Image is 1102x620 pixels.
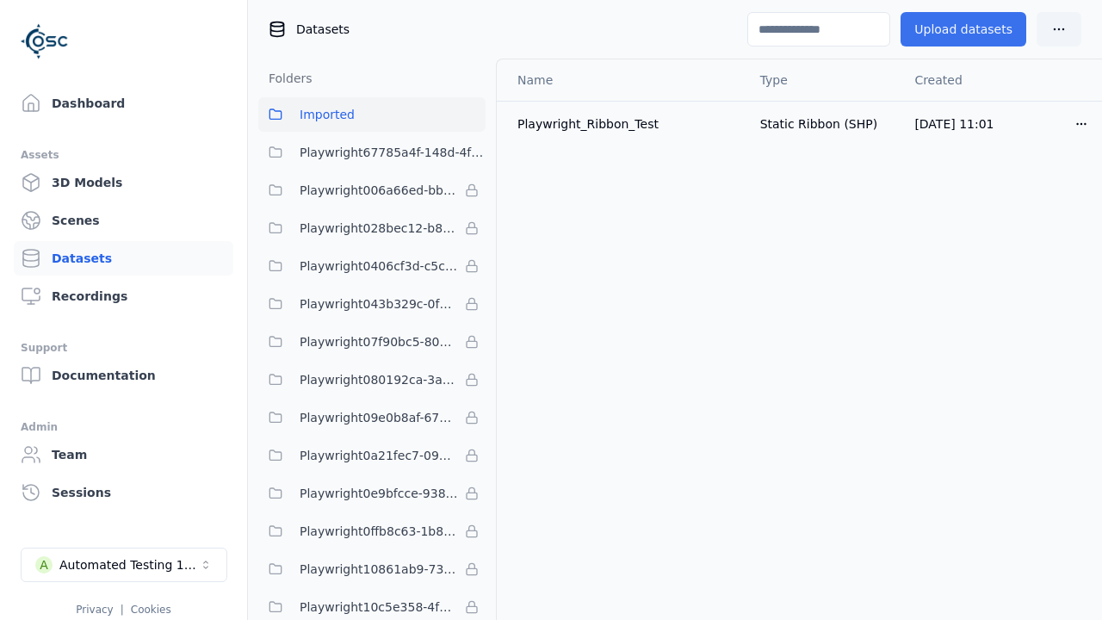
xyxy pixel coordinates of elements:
[258,552,486,586] button: Playwright10861ab9-735f-4df9-aafe-eebd5bc866d9
[258,97,486,132] button: Imported
[258,400,486,435] button: Playwright09e0b8af-6797-487c-9a58-df45af994400
[21,145,226,165] div: Assets
[258,249,486,283] button: Playwright0406cf3d-c5c6-4809-a891-d4d7aaf60441
[14,203,233,238] a: Scenes
[21,548,227,582] button: Select a workspace
[746,59,901,101] th: Type
[300,521,458,542] span: Playwright0ffb8c63-1b89-42f9-8930-08c6864de4e8
[901,59,1061,101] th: Created
[497,59,746,101] th: Name
[258,363,486,397] button: Playwright080192ca-3ab8-4170-8689-2c2dffafb10d
[296,21,350,38] span: Datasets
[300,180,458,201] span: Playwright006a66ed-bbfa-4b84-a6f2-8b03960da6f1
[14,475,233,510] a: Sessions
[121,604,124,616] span: |
[300,597,458,617] span: Playwright10c5e358-4f76-4599-baaf-fd5b2776e6be
[14,86,233,121] a: Dashboard
[14,437,233,472] a: Team
[746,101,901,146] td: Static Ribbon (SHP)
[258,476,486,511] button: Playwright0e9bfcce-9385-4655-aad9-5e1830d0cbce
[258,173,486,208] button: Playwright006a66ed-bbfa-4b84-a6f2-8b03960da6f1
[14,358,233,393] a: Documentation
[300,483,458,504] span: Playwright0e9bfcce-9385-4655-aad9-5e1830d0cbce
[258,287,486,321] button: Playwright043b329c-0fea-4eef-a1dd-c1b85d96f68d
[76,604,113,616] a: Privacy
[300,445,458,466] span: Playwright0a21fec7-093e-446e-ac90-feefe60349da
[21,417,226,437] div: Admin
[35,556,53,573] div: A
[14,279,233,313] a: Recordings
[300,407,458,428] span: Playwright09e0b8af-6797-487c-9a58-df45af994400
[258,438,486,473] button: Playwright0a21fec7-093e-446e-ac90-feefe60349da
[21,17,69,65] img: Logo
[14,165,233,200] a: 3D Models
[131,604,171,616] a: Cookies
[300,369,458,390] span: Playwright080192ca-3ab8-4170-8689-2c2dffafb10d
[300,256,458,276] span: Playwright0406cf3d-c5c6-4809-a891-d4d7aaf60441
[258,514,486,549] button: Playwright0ffb8c63-1b89-42f9-8930-08c6864de4e8
[258,211,486,245] button: Playwright028bec12-b853-4041-8716-f34111cdbd0b
[21,338,226,358] div: Support
[14,241,233,276] a: Datasets
[300,294,458,314] span: Playwright043b329c-0fea-4eef-a1dd-c1b85d96f68d
[258,135,486,170] button: Playwright67785a4f-148d-4fca-8377-30898b20f4a2
[59,556,199,573] div: Automated Testing 1 - Playwright
[914,117,994,131] span: [DATE] 11:01
[300,559,458,580] span: Playwright10861ab9-735f-4df9-aafe-eebd5bc866d9
[517,115,733,133] div: Playwright_Ribbon_Test
[901,12,1026,46] button: Upload datasets
[258,325,486,359] button: Playwright07f90bc5-80d1-4d58-862e-051c9f56b799
[258,70,313,87] h3: Folders
[300,142,486,163] span: Playwright67785a4f-148d-4fca-8377-30898b20f4a2
[300,332,458,352] span: Playwright07f90bc5-80d1-4d58-862e-051c9f56b799
[300,104,355,125] span: Imported
[300,218,458,239] span: Playwright028bec12-b853-4041-8716-f34111cdbd0b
